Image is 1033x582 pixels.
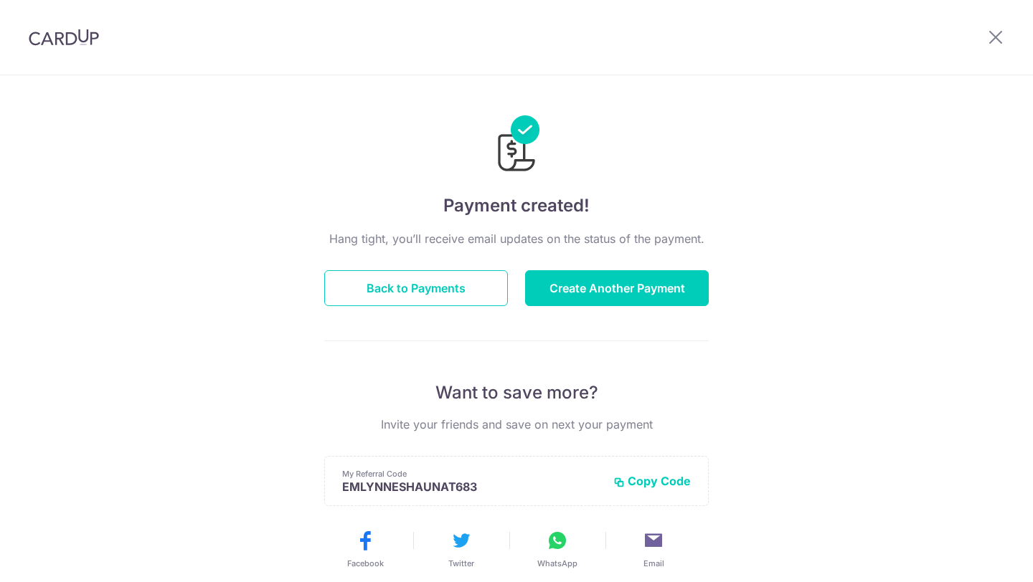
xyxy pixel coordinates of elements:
span: Twitter [448,558,474,569]
p: My Referral Code [342,468,602,480]
p: Want to save more? [324,381,709,404]
span: Facebook [347,558,384,569]
button: Email [611,529,696,569]
button: Copy Code [613,474,691,488]
button: Twitter [419,529,504,569]
span: WhatsApp [537,558,577,569]
p: EMLYNNESHAUNAT683 [342,480,602,494]
button: WhatsApp [515,529,600,569]
img: CardUp [29,29,99,46]
button: Back to Payments [324,270,508,306]
p: Hang tight, you’ll receive email updates on the status of the payment. [324,230,709,247]
span: Email [643,558,664,569]
button: Create Another Payment [525,270,709,306]
button: Facebook [323,529,407,569]
h4: Payment created! [324,193,709,219]
iframe: Opens a widget where you can find more information [940,539,1019,575]
p: Invite your friends and save on next your payment [324,416,709,433]
img: Payments [494,115,539,176]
